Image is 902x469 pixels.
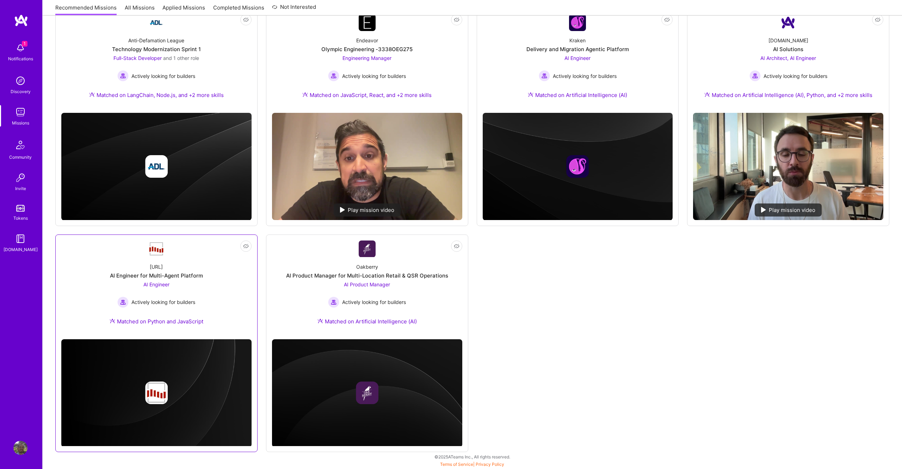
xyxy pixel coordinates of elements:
[356,263,378,270] div: Oakberry
[553,72,617,80] span: Actively looking for builders
[272,113,462,220] img: No Mission
[128,37,184,44] div: Anti-Defamation League
[110,318,203,325] div: Matched on Python and JavaScript
[528,91,627,99] div: Matched on Artificial Intelligence (AI)
[61,14,252,107] a: Company LogoAnti-Defamation LeagueTechnology Modernization Sprint 1Full-Stack Developer and 1 oth...
[344,281,390,287] span: AI Product Manager
[22,41,27,47] span: 1
[328,297,339,308] img: Actively looking for builders
[145,155,168,178] img: Company logo
[163,55,199,61] span: and 1 other role
[526,45,629,53] div: Delivery and Migration Agentic Platform
[42,448,902,465] div: © 2025 ATeams Inc., All rights reserved.
[14,14,28,27] img: logo
[454,243,459,249] i: icon EyeClosed
[272,339,462,447] img: cover
[117,297,129,308] img: Actively looking for builders
[356,382,378,404] img: Company logo
[117,70,129,81] img: Actively looking for builders
[272,14,462,107] a: Company LogoEndeavorOlympic Engineering -3338OEG275Engineering Manager Actively looking for build...
[13,441,27,455] img: User Avatar
[286,272,448,279] div: AI Product Manager for Multi-Location Retail & QSR Operations
[4,246,38,253] div: [DOMAIN_NAME]
[539,70,550,81] img: Actively looking for builders
[243,243,249,249] i: icon EyeClosed
[148,242,165,256] img: Company Logo
[476,462,504,467] a: Privacy Policy
[16,205,25,212] img: tokens
[12,119,29,127] div: Missions
[342,72,406,80] span: Actively looking for builders
[113,55,162,61] span: Full-Stack Developer
[148,14,165,31] img: Company Logo
[693,113,883,220] img: No Mission
[773,45,803,53] div: AI Solutions
[483,14,673,107] a: Company LogoKrakenDelivery and Migration Agentic PlatformAI Engineer Actively looking for builder...
[359,240,376,257] img: Company Logo
[162,4,205,16] a: Applied Missions
[125,4,155,16] a: All Missions
[755,203,822,217] div: Play mission video
[61,113,252,220] img: cover
[875,17,881,23] i: icon EyeClosed
[13,41,27,55] img: bell
[780,14,797,31] img: Company Logo
[760,55,816,61] span: AI Architect, AI Engineer
[302,91,432,99] div: Matched on JavaScript, React, and +2 more skills
[112,45,201,53] div: Technology Modernization Sprint 1
[317,318,417,325] div: Matched on Artificial Intelligence (AI)
[566,155,589,178] img: Company logo
[440,462,473,467] a: Terms of Service
[89,92,95,97] img: Ateam Purple Icon
[764,72,827,80] span: Actively looking for builders
[61,339,252,447] img: cover
[150,263,163,270] div: [URL]
[761,207,766,213] img: play
[356,37,378,44] div: Endeavor
[340,207,345,213] img: play
[483,113,673,220] img: cover
[13,105,27,119] img: teamwork
[145,382,168,404] img: Company logo
[564,55,591,61] span: AI Engineer
[11,88,31,95] div: Discovery
[272,3,316,16] a: Not Interested
[55,4,117,16] a: Recommended Missions
[359,14,376,31] img: Company Logo
[768,37,808,44] div: [DOMAIN_NAME]
[213,4,264,16] a: Completed Missions
[569,14,586,31] img: Company Logo
[13,171,27,185] img: Invite
[89,91,224,99] div: Matched on LangChain, Node.js, and +2 more skills
[243,17,249,23] i: icon EyeClosed
[131,72,195,80] span: Actively looking for builders
[131,298,195,306] span: Actively looking for builders
[704,92,710,97] img: Ateam Purple Icon
[61,240,252,334] a: Company Logo[URL]AI Engineer for Multi-Agent PlatformAI Engineer Actively looking for buildersAct...
[328,70,339,81] img: Actively looking for builders
[12,136,29,153] img: Community
[317,318,323,324] img: Ateam Purple Icon
[664,17,670,23] i: icon EyeClosed
[321,45,413,53] div: Olympic Engineering -3338OEG275
[342,55,391,61] span: Engineering Manager
[15,185,26,192] div: Invite
[440,462,504,467] span: |
[454,17,459,23] i: icon EyeClosed
[13,74,27,88] img: discovery
[8,55,33,62] div: Notifications
[749,70,761,81] img: Actively looking for builders
[9,153,32,161] div: Community
[110,272,203,279] div: AI Engineer for Multi-Agent Platform
[143,281,169,287] span: AI Engineer
[704,91,872,99] div: Matched on Artificial Intelligence (AI), Python, and +2 more skills
[334,203,401,217] div: Play mission video
[302,92,308,97] img: Ateam Purple Icon
[693,14,883,107] a: Company Logo[DOMAIN_NAME]AI SolutionsAI Architect, AI Engineer Actively looking for buildersActiv...
[528,92,533,97] img: Ateam Purple Icon
[12,441,29,455] a: User Avatar
[342,298,406,306] span: Actively looking for builders
[13,214,28,222] div: Tokens
[272,240,462,334] a: Company LogoOakberryAI Product Manager for Multi-Location Retail & QSR OperationsAI Product Manag...
[110,318,115,324] img: Ateam Purple Icon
